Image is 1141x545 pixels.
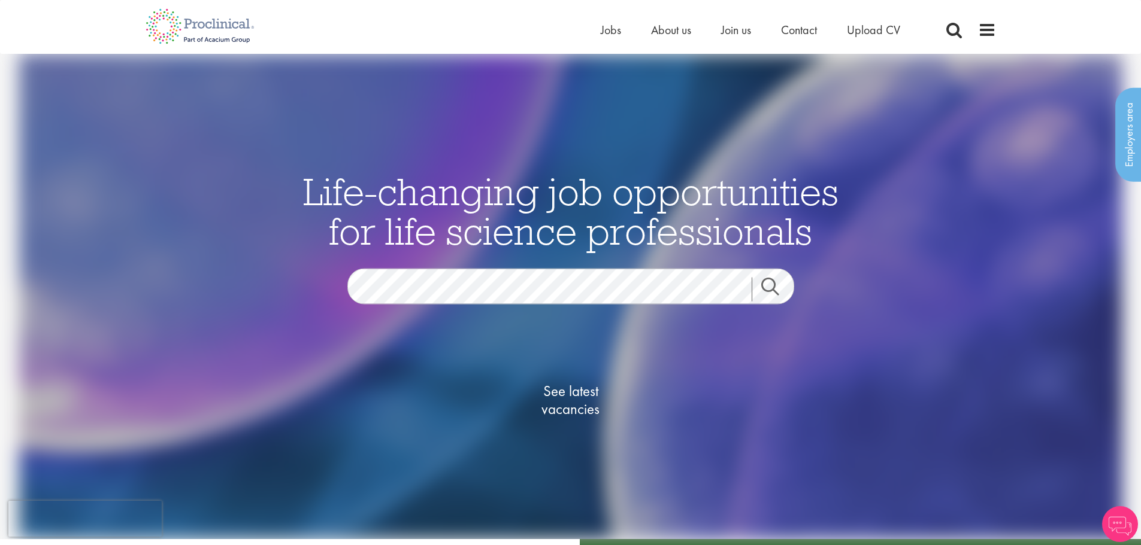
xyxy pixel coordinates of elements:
[847,22,900,38] a: Upload CV
[781,22,817,38] a: Contact
[511,382,631,418] span: See latest vacancies
[303,168,839,255] span: Life-changing job opportunities for life science professionals
[19,54,1122,539] img: candidate home
[8,501,162,537] iframe: reCAPTCHA
[511,334,631,466] a: See latestvacancies
[651,22,691,38] a: About us
[752,278,803,302] a: Job search submit button
[1102,506,1138,542] img: Chatbot
[721,22,751,38] a: Join us
[601,22,621,38] a: Jobs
